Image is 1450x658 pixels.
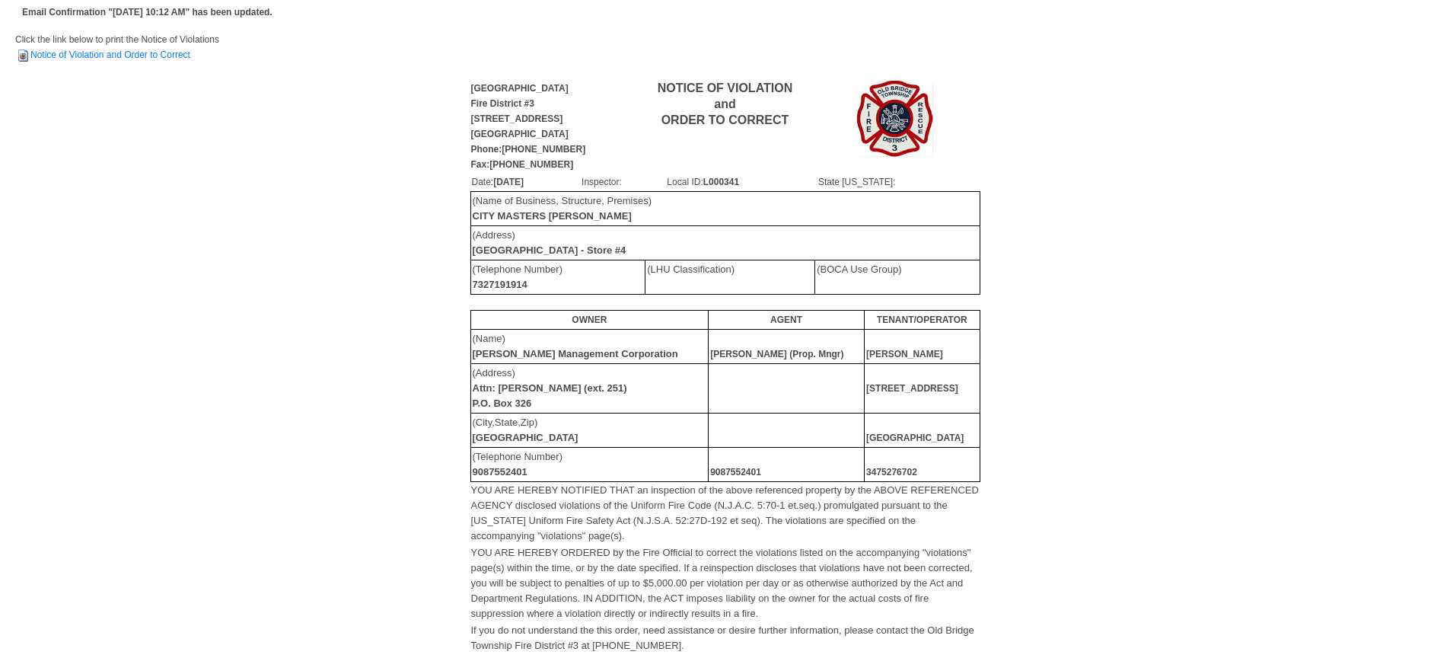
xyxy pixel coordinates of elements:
font: If you do not understand the this order, need assistance or desire further information, please co... [471,624,974,651]
font: (BOCA Use Group) [817,264,901,275]
td: Email Confirmation "[DATE] 10:12 AM" has been updated. [20,2,275,22]
b: [GEOGRAPHIC_DATA] Fire District #3 [STREET_ADDRESS] [GEOGRAPHIC_DATA] Phone:[PHONE_NUMBER] Fax:[P... [471,83,586,170]
b: 9087552401 [710,467,761,478]
b: OWNER [572,315,607,325]
b: [PERSON_NAME] (Prop. Mngr) [710,349,843,359]
b: [DATE] [493,177,524,187]
font: (Telephone Number) [473,451,563,478]
img: Image [857,81,933,157]
font: (Name) [473,333,678,359]
b: TENANT/OPERATOR [877,315,967,325]
font: (Name of Business, Structure, Premises) [473,195,652,222]
span: Click the link below to print the Notice of Violations [15,34,219,60]
b: 9087552401 [473,466,527,478]
b: Attn: [PERSON_NAME] (ext. 251) P.O. Box 326 [473,382,627,409]
font: YOU ARE HEREBY NOTIFIED THAT an inspection of the above referenced property by the ABOVE REFERENC... [471,484,979,541]
b: 3475276702 [866,467,917,478]
b: [GEOGRAPHIC_DATA] [473,432,578,443]
font: (City,State,Zip) [473,417,578,443]
font: YOU ARE HEREBY ORDERED by the Fire Official to correct the violations listed on the accompanying ... [471,547,973,619]
b: L000341 [703,177,739,187]
b: [PERSON_NAME] [866,349,943,359]
b: AGENT [770,315,802,325]
font: (LHU Classification) [647,264,735,275]
td: Local ID: [666,174,817,190]
a: Notice of Violation and Order to Correct [15,50,190,60]
b: NOTICE OF VIOLATION and ORDER TO CORRECT [658,81,792,126]
font: (Address) [473,367,627,409]
b: [STREET_ADDRESS] [866,383,958,394]
b: [PERSON_NAME] Management Corporation [473,348,678,359]
b: 7327191914 [473,279,527,290]
b: CITY MASTERS [PERSON_NAME] [473,210,632,222]
font: (Telephone Number) [473,264,563,290]
b: [GEOGRAPHIC_DATA] - Store #4 [473,244,626,256]
td: Inspector: [581,174,666,190]
td: State [US_STATE]: [817,174,980,190]
b: [GEOGRAPHIC_DATA] [866,433,964,443]
img: HTML Document [15,48,30,63]
td: Date: [471,174,582,190]
font: (Address) [473,229,626,256]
